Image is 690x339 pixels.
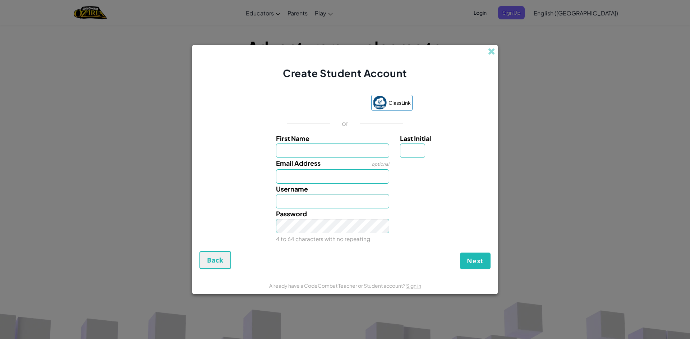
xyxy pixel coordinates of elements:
small: 4 to 64 characters with no repeating [276,235,370,242]
button: Next [460,253,491,269]
p: or [342,119,349,128]
a: Sign in [406,282,421,289]
iframe: Sign in with Google Button [274,95,368,111]
span: Email Address [276,159,321,167]
span: Username [276,185,308,193]
span: Next [467,256,484,265]
span: Back [207,256,224,264]
span: Create Student Account [283,67,407,79]
img: classlink-logo-small.png [373,96,387,109]
span: Last Initial [400,134,431,142]
span: Password [276,209,307,218]
span: First Name [276,134,309,142]
span: optional [372,161,389,167]
span: ClassLink [388,98,411,108]
span: Already have a CodeCombat Teacher or Student account? [269,282,406,289]
button: Back [199,251,231,269]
